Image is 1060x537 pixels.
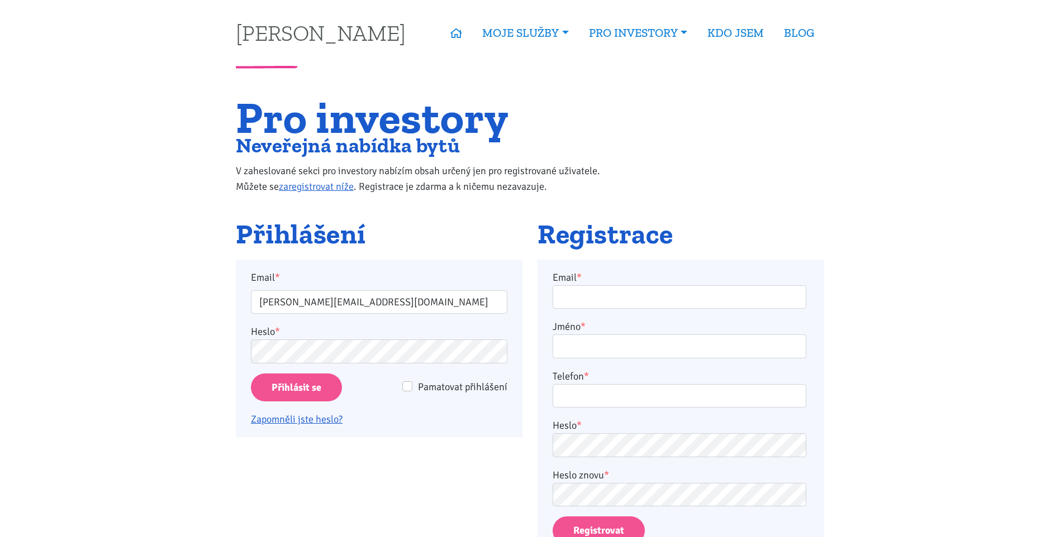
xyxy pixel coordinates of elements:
[236,22,406,44] a: [PERSON_NAME]
[577,271,582,284] abbr: required
[244,270,515,285] label: Email
[697,20,774,46] a: KDO JSEM
[553,368,589,384] label: Telefon
[236,163,623,194] p: V zaheslované sekci pro investory nabízím obsah určený jen pro registrované uživatele. Můžete se ...
[251,324,280,339] label: Heslo
[604,469,609,481] abbr: required
[553,418,582,433] label: Heslo
[251,413,343,425] a: Zapomněli jste heslo?
[581,320,586,333] abbr: required
[251,373,342,402] input: Přihlásit se
[236,219,522,250] h2: Přihlášení
[577,419,582,431] abbr: required
[553,270,582,285] label: Email
[553,467,609,483] label: Heslo znovu
[553,319,586,334] label: Jméno
[279,180,354,193] a: zaregistrovat níže
[236,99,623,136] h1: Pro investory
[774,20,824,46] a: BLOG
[579,20,697,46] a: PRO INVESTORY
[584,370,589,382] abbr: required
[236,136,623,155] h2: Neveřejná nabídka bytů
[418,381,507,393] span: Pamatovat přihlášení
[472,20,578,46] a: MOJE SLUŽBY
[538,219,824,250] h2: Registrace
